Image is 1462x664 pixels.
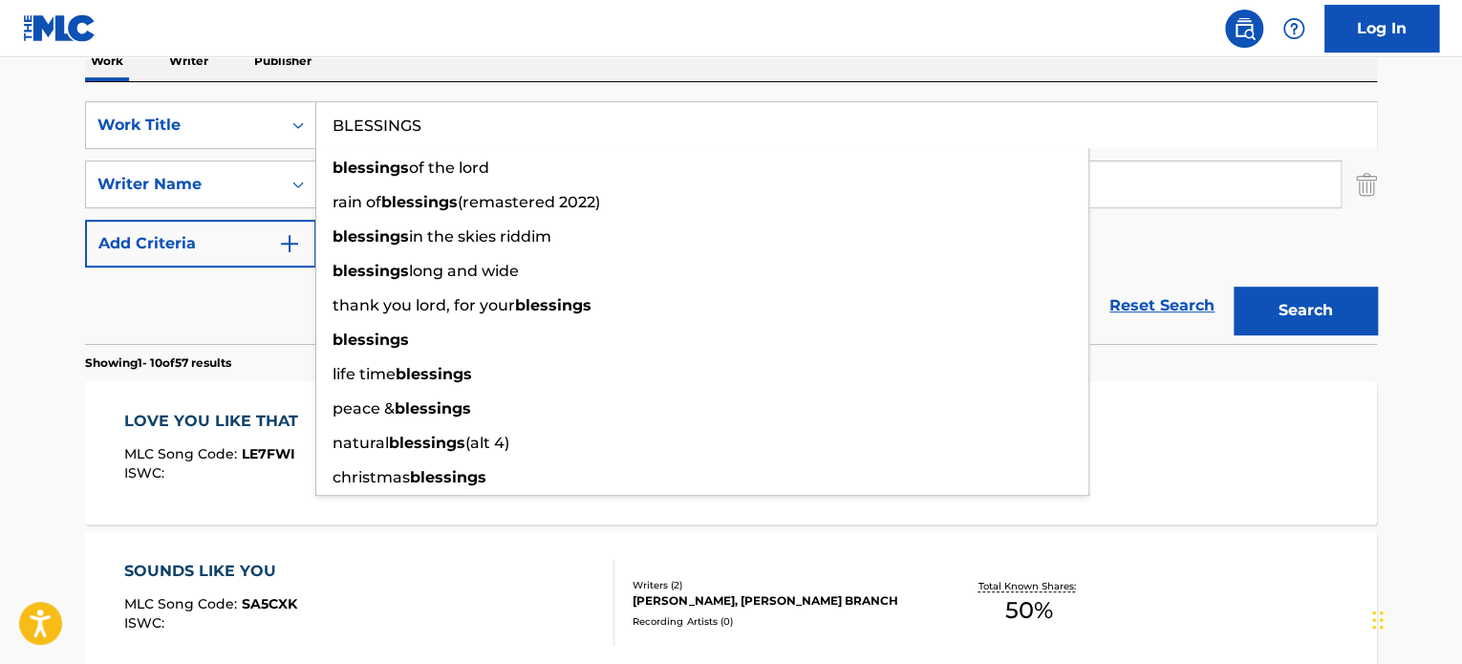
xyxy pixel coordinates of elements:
[242,445,295,462] span: LE7FWI
[1275,10,1313,48] div: Help
[1356,161,1377,208] img: Delete Criterion
[23,14,97,42] img: MLC Logo
[333,227,409,246] strong: blessings
[85,381,1377,525] a: LOVE YOU LIKE THATMLC Song Code:LE7FWIISWC:Writers (3)[PERSON_NAME], [PERSON_NAME], [PERSON_NAME]...
[124,464,169,482] span: ISWC :
[515,296,591,314] strong: blessings
[633,614,921,629] div: Recording Artists ( 0 )
[633,592,921,610] div: [PERSON_NAME], [PERSON_NAME] BRANCH
[333,399,395,418] span: peace &
[333,296,515,314] span: thank you lord, for your
[1372,591,1384,649] div: Drag
[278,232,301,255] img: 9d2ae6d4665cec9f34b9.svg
[124,595,242,612] span: MLC Song Code :
[409,227,551,246] span: in the skies riddim
[389,434,465,452] strong: blessings
[248,41,317,81] p: Publisher
[1282,17,1305,40] img: help
[124,614,169,632] span: ISWC :
[409,159,489,177] span: of the lord
[1100,285,1224,327] a: Reset Search
[333,331,409,349] strong: blessings
[1005,593,1053,628] span: 50 %
[978,579,1080,593] p: Total Known Shares:
[124,410,308,433] div: LOVE YOU LIKE THAT
[333,193,381,211] span: rain of
[85,101,1377,344] form: Search Form
[410,468,486,486] strong: blessings
[242,595,297,612] span: SA5CXK
[85,220,316,268] button: Add Criteria
[333,468,410,486] span: christmas
[333,434,389,452] span: natural
[97,114,269,137] div: Work Title
[409,262,519,280] span: long and wide
[124,445,242,462] span: MLC Song Code :
[633,578,921,592] div: Writers ( 2 )
[381,193,458,211] strong: blessings
[395,399,471,418] strong: blessings
[97,173,269,196] div: Writer Name
[465,434,509,452] span: (alt 4)
[333,159,409,177] strong: blessings
[85,354,231,372] p: Showing 1 - 10 of 57 results
[333,365,396,383] span: life time
[333,262,409,280] strong: blessings
[124,560,297,583] div: SOUNDS LIKE YOU
[85,41,129,81] p: Work
[1366,572,1462,664] iframe: Chat Widget
[1234,287,1377,334] button: Search
[458,193,600,211] span: (remastered 2022)
[1324,5,1439,53] a: Log In
[1233,17,1256,40] img: search
[163,41,214,81] p: Writer
[396,365,472,383] strong: blessings
[1225,10,1263,48] a: Public Search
